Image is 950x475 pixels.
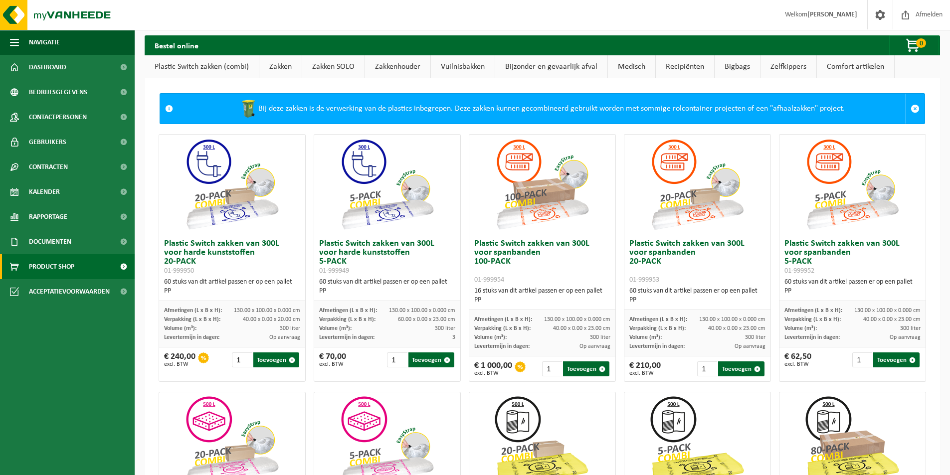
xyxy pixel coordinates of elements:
[784,239,921,275] h3: Plastic Switch zakken van 300L voor spanbanden 5-PACK
[398,317,455,322] span: 60.00 x 0.00 x 23.00 cm
[708,325,765,331] span: 40.00 x 0.00 x 23.00 cm
[802,135,902,234] img: 01-999952
[319,361,346,367] span: excl. BTW
[542,361,562,376] input: 1
[474,317,532,322] span: Afmetingen (L x B x H):
[854,308,921,314] span: 130.00 x 100.00 x 0.000 cm
[718,361,764,376] button: Toevoegen
[474,325,531,331] span: Verpakking (L x B x H):
[319,308,377,314] span: Afmetingen (L x B x H):
[29,254,74,279] span: Product Shop
[474,239,610,284] h3: Plastic Switch zakken van 300L voor spanbanden 100-PACK
[590,334,610,340] span: 300 liter
[715,55,760,78] a: Bigbags
[697,361,717,376] input: 1
[452,334,455,340] span: 3
[164,239,300,275] h3: Plastic Switch zakken van 300L voor harde kunststoffen 20-PACK
[365,55,430,78] a: Zakkenhouder
[784,334,840,340] span: Levertermijn in dagen:
[629,287,765,305] div: 60 stuks van dit artikel passen er op een pallet
[492,135,592,234] img: 01-999954
[29,155,68,179] span: Contracten
[269,334,300,340] span: Op aanvraag
[319,287,455,296] div: PP
[145,35,208,55] h2: Bestel online
[319,334,375,340] span: Levertermijn in dagen:
[29,179,60,204] span: Kalender
[784,325,817,331] span: Volume (m³):
[474,343,530,349] span: Levertermijn in dagen:
[435,325,455,331] span: 300 liter
[647,135,747,234] img: 01-999953
[784,361,811,367] span: excl. BTW
[243,317,300,322] span: 40.00 x 0.00 x 20.00 cm
[29,30,60,55] span: Navigatie
[319,239,455,275] h3: Plastic Switch zakken van 300L voor harde kunststoffen 5-PACK
[29,105,87,130] span: Contactpersonen
[745,334,765,340] span: 300 liter
[319,317,376,322] span: Verpakking (L x B x H):
[807,11,857,18] strong: [PERSON_NAME]
[863,317,921,322] span: 40.00 x 0.00 x 23.00 cm
[889,35,939,55] button: 0
[579,343,610,349] span: Op aanvraag
[164,308,222,314] span: Afmetingen (L x B x H):
[29,130,66,155] span: Gebruikers
[164,325,196,331] span: Volume (m³):
[629,370,661,376] span: excl. BTW
[145,55,259,78] a: Plastic Switch zakken (combi)
[319,278,455,296] div: 60 stuks van dit artikel passen er op een pallet
[629,361,661,376] div: € 210,00
[656,55,714,78] a: Recipiënten
[784,278,921,296] div: 60 stuks van dit artikel passen er op een pallet
[232,352,252,367] input: 1
[474,334,507,340] span: Volume (m³):
[29,80,87,105] span: Bedrijfsgegevens
[760,55,816,78] a: Zelfkippers
[164,278,300,296] div: 60 stuks van dit artikel passen er op een pallet
[408,352,455,367] button: Toevoegen
[905,94,925,124] a: Sluit melding
[784,308,842,314] span: Afmetingen (L x B x H):
[474,361,512,376] div: € 1 000,00
[389,308,455,314] span: 130.00 x 100.00 x 0.000 cm
[817,55,894,78] a: Comfort artikelen
[238,99,258,119] img: WB-0240-HPE-GN-50.png
[319,352,346,367] div: € 70,00
[629,276,659,284] span: 01-999953
[608,55,655,78] a: Medisch
[234,308,300,314] span: 130.00 x 100.00 x 0.000 cm
[164,352,195,367] div: € 240,00
[319,267,349,275] span: 01-999949
[474,276,504,284] span: 01-999954
[164,317,220,322] span: Verpakking (L x B x H):
[387,352,407,367] input: 1
[544,317,610,322] span: 130.00 x 100.00 x 0.000 cm
[337,135,437,234] img: 01-999949
[253,352,300,367] button: Toevoegen
[735,343,765,349] span: Op aanvraag
[629,325,686,331] span: Verpakking (L x B x H):
[553,325,610,331] span: 40.00 x 0.00 x 23.00 cm
[431,55,495,78] a: Vuilnisbakken
[280,325,300,331] span: 300 liter
[873,352,920,367] button: Toevoegen
[474,296,610,305] div: PP
[164,334,219,340] span: Levertermijn in dagen:
[629,343,685,349] span: Levertermijn in dagen:
[29,55,66,80] span: Dashboard
[29,279,110,304] span: Acceptatievoorwaarden
[29,229,71,254] span: Documenten
[890,334,921,340] span: Op aanvraag
[474,287,610,305] div: 16 stuks van dit artikel passen er op een pallet
[164,361,195,367] span: excl. BTW
[563,361,609,376] button: Toevoegen
[629,317,687,322] span: Afmetingen (L x B x H):
[784,267,814,275] span: 01-999952
[629,239,765,284] h3: Plastic Switch zakken van 300L voor spanbanden 20-PACK
[784,287,921,296] div: PP
[164,267,194,275] span: 01-999950
[629,334,662,340] span: Volume (m³):
[629,296,765,305] div: PP
[178,94,905,124] div: Bij deze zakken is de verwerking van de plastics inbegrepen. Deze zakken kunnen gecombineerd gebr...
